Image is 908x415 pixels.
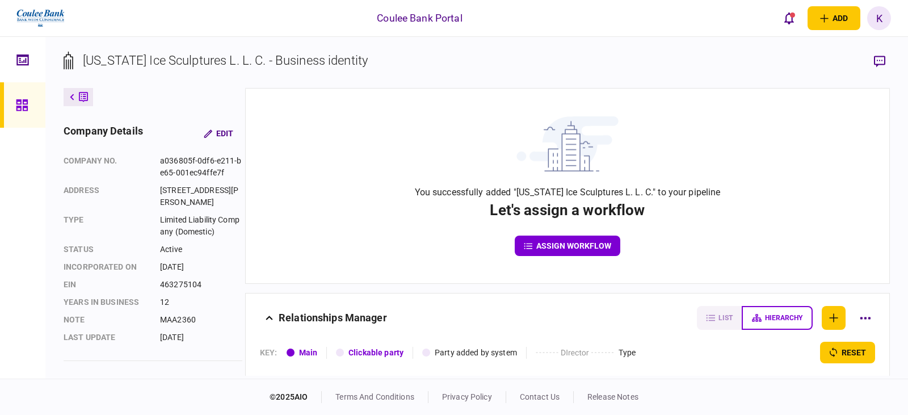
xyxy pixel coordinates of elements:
div: company details [64,123,143,144]
button: reset [820,342,875,363]
div: [DATE] [160,261,242,273]
div: a036805f-0df6-e211-be65-001ec94ffe7f [160,155,242,179]
div: Limited Liability Company (Domestic) [160,214,242,238]
div: Type [64,214,149,238]
button: open notifications list [777,6,801,30]
div: © 2025 AIO [270,391,322,403]
div: Type [619,347,636,359]
div: MAA2360 [160,314,242,326]
div: You successfully added "[US_STATE] Ice Sculptures L. L. C." to your pipeline [415,186,721,199]
button: assign workflow [515,236,620,256]
div: status [64,244,149,255]
a: privacy policy [442,392,492,401]
button: hierarchy [742,306,813,330]
img: client company logo [15,4,66,32]
div: KEY : [260,347,278,359]
button: Edit [195,123,242,144]
button: open adding identity options [808,6,860,30]
div: Coulee Bank Portal [377,11,462,26]
a: contact us [520,392,560,401]
div: incorporated on [64,261,149,273]
div: address [64,185,149,208]
div: last update [64,332,149,343]
div: note [64,314,149,326]
img: building with clouds [516,116,619,171]
div: company no. [64,155,149,179]
div: 463275104 [160,279,242,291]
div: Let's assign a workflow [490,199,645,221]
div: EIN [64,279,149,291]
span: hierarchy [765,314,802,322]
button: K [867,6,891,30]
div: 12 [160,296,242,308]
div: Party added by system [435,347,517,359]
div: [DATE] [160,332,242,343]
button: list [697,306,742,330]
div: Clickable party [348,347,403,359]
div: [STREET_ADDRESS][PERSON_NAME] [160,185,242,208]
div: years in business [64,296,149,308]
div: Relationships Manager [279,306,387,330]
span: list [718,314,733,322]
div: [US_STATE] Ice Sculptures L. L. C. - Business identity [83,51,368,70]
div: Active [160,244,242,255]
a: terms and conditions [335,392,414,401]
a: release notes [587,392,638,401]
div: Main [299,347,318,359]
